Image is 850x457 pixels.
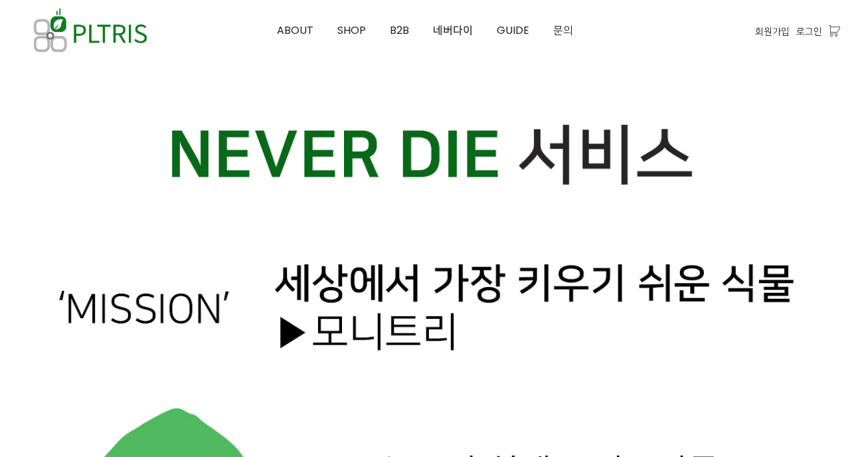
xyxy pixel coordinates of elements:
span: ABOUT [277,23,313,38]
span: 대화 [122,383,137,394]
span: 홈 [42,383,50,393]
a: 문의 [541,1,585,60]
a: SHOP [325,1,378,60]
span: B2B [390,23,409,38]
span: 네버다이 [433,23,473,38]
span: 문의 [553,23,573,38]
span: GUIDE [497,23,529,38]
a: 네버다이 [421,1,485,60]
a: 로그인 [796,24,822,39]
span: 설정 [205,383,221,393]
a: GUIDE [485,1,541,60]
a: B2B [378,1,421,60]
a: 회원가입 [755,24,790,39]
span: SHOP [337,23,366,38]
a: ABOUT [265,1,325,60]
a: 홈 [4,363,88,396]
a: 대화 [88,363,171,396]
a: 설정 [171,363,255,396]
